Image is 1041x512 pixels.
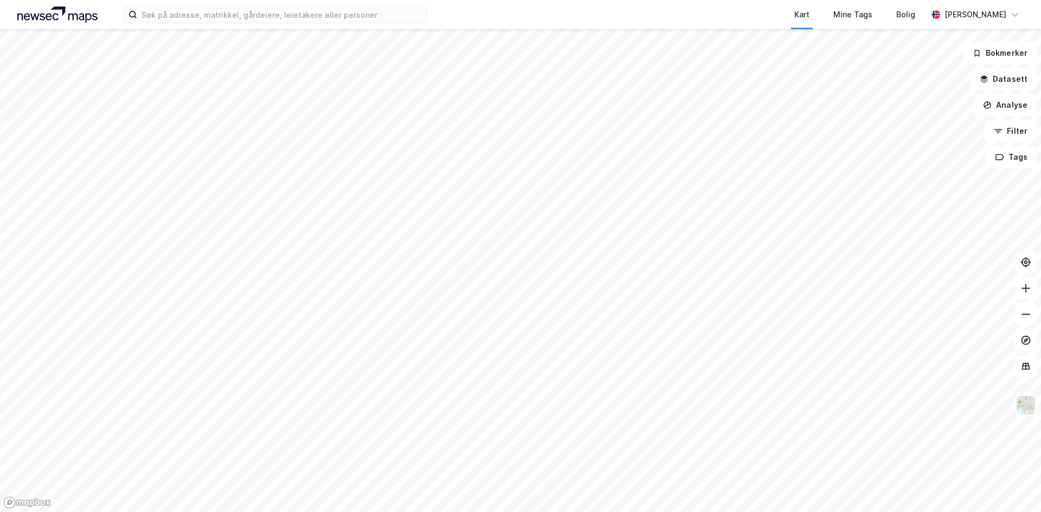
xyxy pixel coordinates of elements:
[17,7,98,23] img: logo.a4113a55bc3d86da70a041830d287a7e.svg
[794,8,809,21] div: Kart
[987,460,1041,512] iframe: Chat Widget
[987,460,1041,512] div: Kontrollprogram for chat
[137,7,427,23] input: Søk på adresse, matrikkel, gårdeiere, leietakere eller personer
[833,8,872,21] div: Mine Tags
[896,8,915,21] div: Bolig
[944,8,1006,21] div: [PERSON_NAME]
